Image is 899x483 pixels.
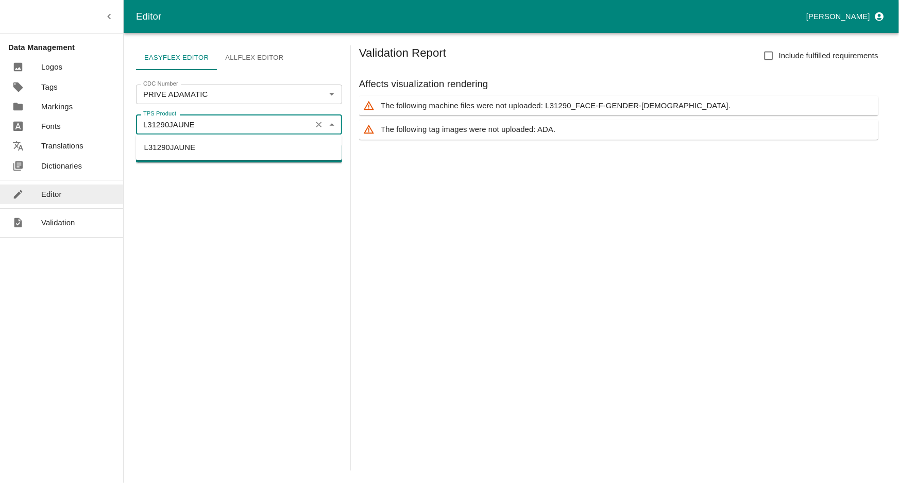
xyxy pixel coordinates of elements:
[41,217,75,228] p: Validation
[325,118,338,131] button: Close
[312,118,326,131] button: Clear
[41,101,73,112] p: Markings
[806,11,870,22] p: [PERSON_NAME]
[802,8,887,25] button: profile
[41,81,58,93] p: Tags
[381,100,731,111] p: The following machine files were not uploaded: L31290_FACE-F-GENDER-[DEMOGRAPHIC_DATA].
[8,42,123,53] p: Data Management
[41,189,62,200] p: Editor
[41,61,62,73] p: Logos
[143,80,178,88] label: CDC Number
[217,45,292,70] a: Allflex Editor
[41,121,61,132] p: Fonts
[359,76,878,92] h6: Affects visualization rendering
[41,140,83,152] p: Translations
[381,124,555,135] p: The following tag images were not uploaded: ADA.
[136,45,217,70] a: Easyflex Editor
[359,45,446,66] h5: Validation Report
[41,160,82,172] p: Dictionaries
[143,110,176,118] label: TPS Product
[136,139,342,156] li: L31290JAUNE
[136,9,802,24] div: Editor
[325,88,338,101] button: Open
[779,50,878,61] span: Include fulfilled requirements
